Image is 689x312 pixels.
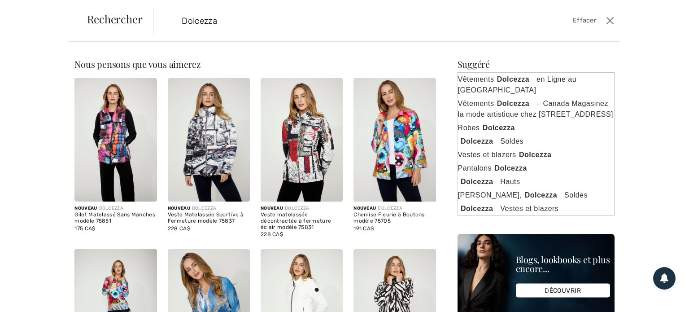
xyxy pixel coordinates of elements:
span: Aide [20,6,38,14]
a: RobesDolcezza [458,121,614,135]
div: DOLCEZZA [168,205,250,212]
img: Veste Matelassée Sportive à Fermeture modèle 75837. As sample [168,78,250,202]
a: [PERSON_NAME],DolcezzaSoldes [458,189,614,202]
strong: Dolcezza [522,190,564,200]
div: Chemise Fleurie à Boutons modèle 75705 [353,212,436,224]
strong: Dolcezza [458,176,501,187]
input: TAPER POUR RECHERCHER [175,7,496,34]
span: Nouveau [261,206,283,211]
span: Nous pensons que vous aimerez [74,58,201,70]
div: Blogs, lookbooks et plus encore... [516,255,610,273]
a: VêtementsDolcezzaen Ligne au [GEOGRAPHIC_DATA] [458,73,614,97]
div: Suggéré [458,60,615,69]
span: 191 CA$ [353,225,374,232]
strong: Dolcezza [458,203,501,214]
button: Ferme [603,13,616,28]
strong: Dolcezza [494,98,536,109]
span: 228 CA$ [261,231,283,237]
div: DÉCOUVRIR [516,284,610,298]
img: Veste matelassée décontractée à fermeture éclair modèle 75831. As sample [261,78,343,202]
div: Veste matelassée décontractée à fermeture éclair modèle 75831 [261,212,343,230]
div: DOLCEZZA [74,205,157,212]
div: DOLCEZZA [261,205,343,212]
div: Gilet Matelassé Sans Manches modèle 75851 [74,212,157,224]
img: Chemise Fleurie à Boutons modèle 75705. As sample [353,78,436,202]
a: DolcezzaSoldes [458,135,614,148]
img: Gilet Matelassé Sans Manches modèle 75851. As sample [74,78,157,202]
span: 228 CA$ [168,225,190,232]
div: Veste Matelassée Sportive à Fermeture modèle 75837 [168,212,250,224]
strong: Dolcezza [492,163,534,173]
span: Nouveau [74,206,97,211]
a: DolcezzaVestes et blazers [458,202,614,215]
strong: Dolcezza [494,74,536,84]
a: VêtementsDolcezza– Canada Magasinez la mode artistique chez [STREET_ADDRESS] [458,97,614,121]
span: Effacer [573,16,596,26]
strong: Dolcezza [458,136,501,146]
span: Nouveau [168,206,190,211]
a: PantalonsDolcezza [458,162,614,175]
strong: Dolcezza [480,123,522,133]
span: Rechercher [87,13,143,24]
span: Nouveau [353,206,376,211]
strong: Dolcezza [516,149,559,160]
a: DolcezzaHauts [458,175,614,189]
div: DOLCEZZA [353,205,436,212]
span: 175 CA$ [74,225,95,232]
a: Vestes et blazersDolcezza [458,148,614,162]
